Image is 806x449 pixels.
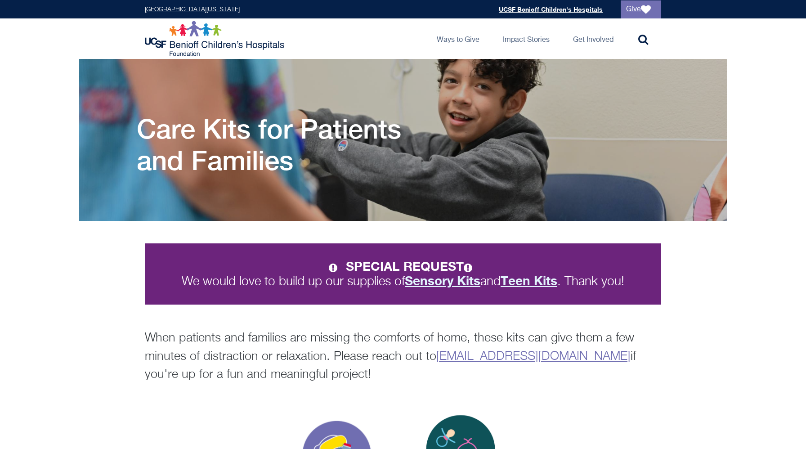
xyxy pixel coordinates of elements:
[499,5,603,13] a: UCSF Benioff Children's Hospitals
[145,21,287,57] img: Logo for UCSF Benioff Children's Hospitals Foundation
[145,6,240,13] a: [GEOGRAPHIC_DATA][US_STATE]
[405,273,480,288] strong: Sensory Kits
[145,329,661,384] p: When patients and families are missing the comforts of home, these kits can give them a few minut...
[405,275,480,288] a: Sensory Kits
[501,275,557,288] a: Teen Kits
[501,273,557,288] strong: Teen Kits
[161,260,645,288] p: We would love to build up our supplies of and . Thank you!
[137,113,443,176] h1: Care Kits for Patients and Families
[621,0,661,18] a: Give
[566,18,621,59] a: Get Involved
[436,350,631,363] a: [EMAIL_ADDRESS][DOMAIN_NAME]
[346,259,477,274] strong: SPECIAL REQUEST
[496,18,557,59] a: Impact Stories
[430,18,487,59] a: Ways to Give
